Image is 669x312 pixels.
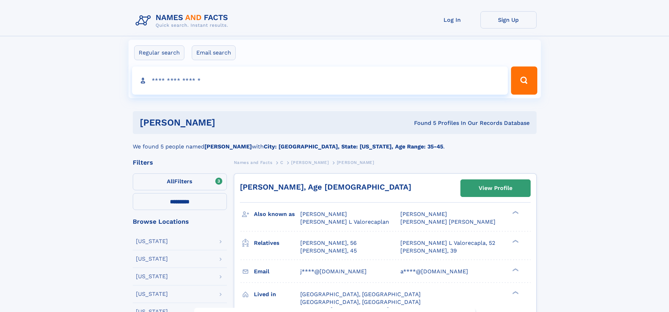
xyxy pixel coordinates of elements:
[511,239,519,243] div: ❯
[511,66,537,95] button: Search Button
[136,238,168,244] div: [US_STATE]
[234,158,273,167] a: Names and Facts
[511,290,519,295] div: ❯
[300,211,347,217] span: [PERSON_NAME]
[133,218,227,225] div: Browse Locations
[479,180,512,196] div: View Profile
[254,237,300,249] h3: Relatives
[204,143,252,150] b: [PERSON_NAME]
[240,183,411,191] a: [PERSON_NAME], Age [DEMOGRAPHIC_DATA]
[167,178,174,185] span: All
[480,11,537,28] a: Sign Up
[400,239,495,247] a: [PERSON_NAME] L Valorecapla, 52
[136,274,168,279] div: [US_STATE]
[254,266,300,278] h3: Email
[136,291,168,297] div: [US_STATE]
[300,291,421,298] span: [GEOGRAPHIC_DATA], [GEOGRAPHIC_DATA]
[461,180,530,197] a: View Profile
[140,118,315,127] h1: [PERSON_NAME]
[291,158,329,167] a: [PERSON_NAME]
[300,218,389,225] span: [PERSON_NAME] L Valorecaplan
[400,218,496,225] span: [PERSON_NAME] [PERSON_NAME]
[132,66,508,95] input: search input
[280,160,283,165] span: C
[136,256,168,262] div: [US_STATE]
[133,159,227,166] div: Filters
[133,11,234,30] img: Logo Names and Facts
[254,288,300,300] h3: Lived in
[254,208,300,220] h3: Also known as
[315,119,530,127] div: Found 5 Profiles In Our Records Database
[300,299,421,305] span: [GEOGRAPHIC_DATA], [GEOGRAPHIC_DATA]
[300,247,357,255] a: [PERSON_NAME], 45
[511,267,519,272] div: ❯
[424,11,480,28] a: Log In
[337,160,374,165] span: [PERSON_NAME]
[400,211,447,217] span: [PERSON_NAME]
[511,210,519,215] div: ❯
[300,239,357,247] a: [PERSON_NAME], 56
[264,143,443,150] b: City: [GEOGRAPHIC_DATA], State: [US_STATE], Age Range: 35-45
[400,247,457,255] a: [PERSON_NAME], 39
[133,134,537,151] div: We found 5 people named with .
[134,45,184,60] label: Regular search
[133,173,227,190] label: Filters
[192,45,236,60] label: Email search
[291,160,329,165] span: [PERSON_NAME]
[280,158,283,167] a: C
